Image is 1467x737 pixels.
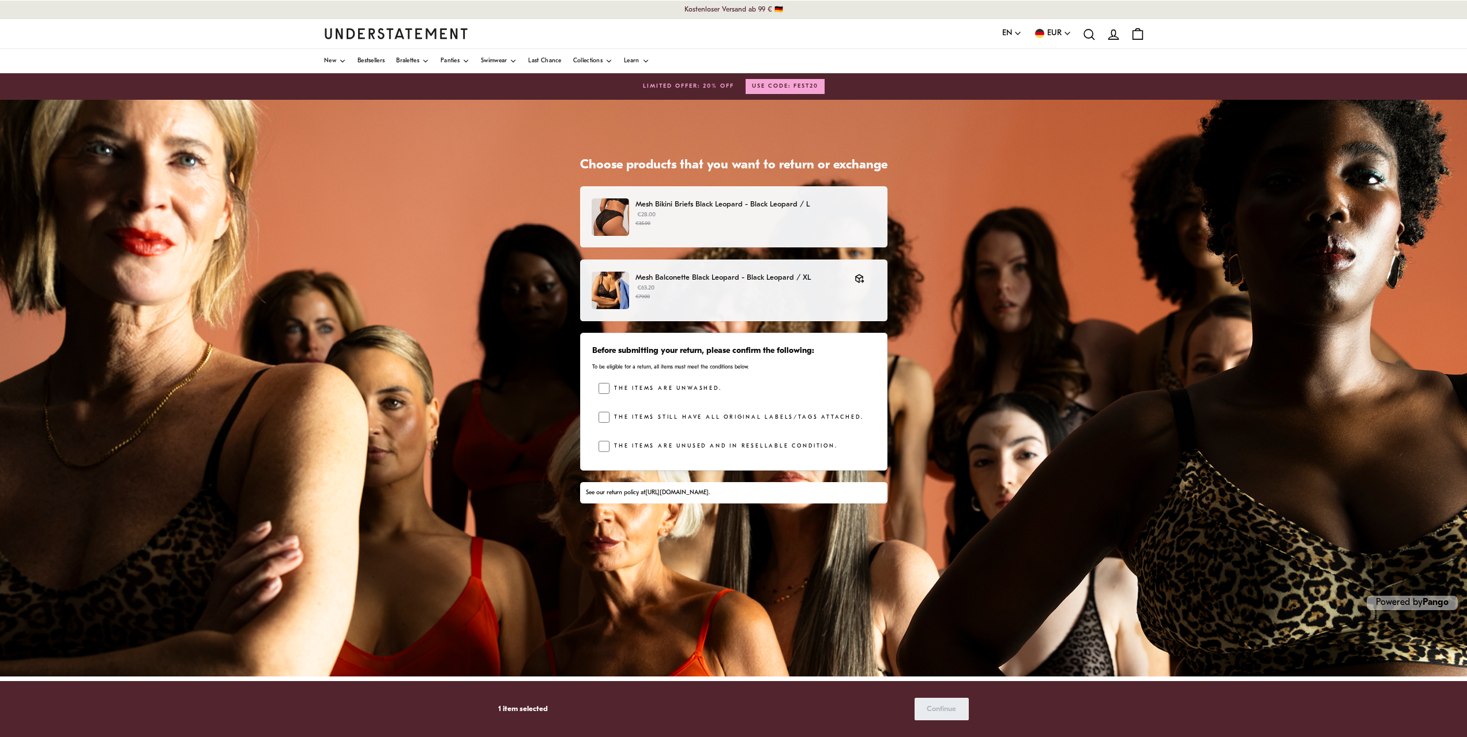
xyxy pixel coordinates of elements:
p: Mesh Bikini Briefs Black Leopard - Black Leopard / L [635,198,875,210]
span: Swimwear [481,58,507,64]
h3: Before submitting your return, please confirm the following: [592,345,874,357]
a: [URL][DOMAIN_NAME] [645,490,709,496]
span: New [324,58,336,64]
p: Powered by [1367,596,1458,610]
span: Learn [624,58,640,64]
p: To be eligible for a return, all items must meet the conditions below. [592,363,874,371]
button: EN [1002,27,1022,40]
span: Bralettes [396,58,419,64]
a: Bralettes [396,49,429,73]
label: The items are unwashed. [610,383,721,394]
h1: Choose products that you want to return or exchange [580,157,887,174]
a: Last Chance [528,49,561,73]
a: LIMITED OFFER: 20% OFFUSE CODE: FEST20 [324,79,1143,94]
a: Understatement Homepage [324,28,468,39]
a: Swimwear [481,49,517,73]
a: Learn [624,49,649,73]
a: Bestsellers [358,49,385,73]
img: WIPO-BRA-017-XL-Black-leopard_3_b8d4e841-25f6-472f-9b13-75e9024b26b5.jpg [592,272,629,309]
p: Kostenloser Versand ab 99 € 🇩🇪 [647,2,821,17]
strike: €79.00 [635,294,650,299]
span: LIMITED OFFER: 20% OFF [643,82,734,91]
button: EUR [1033,27,1071,40]
button: USE CODE: FEST20 [746,79,825,94]
span: Bestsellers [358,58,385,64]
label: The items still have all original labels/tags attached. [610,412,863,423]
strike: €35.00 [635,221,650,226]
p: €28.00 [635,210,875,228]
a: Collections [573,49,612,73]
label: The items are unused and in resellable condition. [610,441,837,452]
a: Pango [1423,598,1449,607]
a: New [324,49,346,73]
span: Collections [573,58,603,64]
div: See our return policy at . [586,488,881,498]
p: Mesh Balconette Black Leopard - Black Leopard / XL [635,272,843,284]
span: Panties [441,58,460,64]
span: EUR [1047,27,1062,40]
p: €63.20 [635,284,843,301]
img: mesh-bikini-briefs-wild-polish-34269154181285.jpg [592,198,629,236]
a: Panties [441,49,469,73]
span: EN [1002,27,1012,40]
span: Last Chance [528,58,561,64]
